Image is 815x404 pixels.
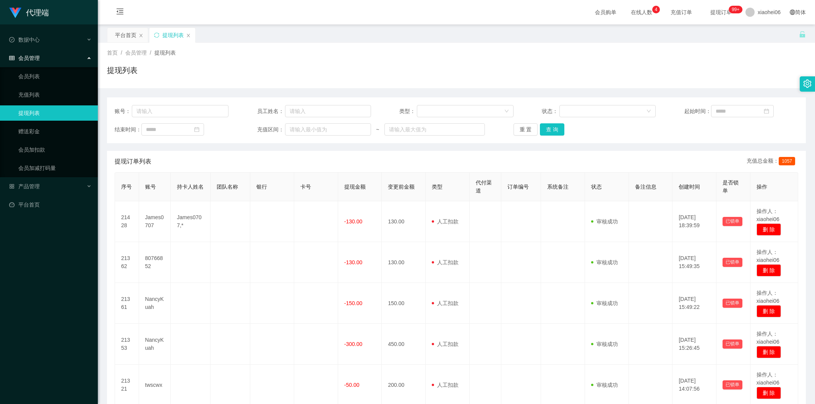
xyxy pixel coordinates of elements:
[154,50,176,56] span: 提现列表
[145,184,156,190] span: 账号
[9,184,15,189] i: 图标: appstore-o
[729,6,742,13] sup: 1111
[194,127,199,132] i: 图标: calendar
[382,242,426,283] td: 130.00
[679,184,700,190] span: 创建时间
[672,324,716,365] td: [DATE] 15:26:45
[186,33,191,38] i: 图标: close
[257,107,285,115] span: 员工姓名：
[139,324,171,365] td: NancyKuah
[139,33,143,38] i: 图标: close
[627,10,656,15] span: 在线人数
[672,201,716,242] td: [DATE] 18:39:59
[672,283,716,324] td: [DATE] 15:49:22
[107,0,133,25] i: 图标: menu-fold
[790,10,795,15] i: 图标: global
[514,123,538,136] button: 重 置
[217,184,238,190] span: 团队名称
[684,107,711,115] span: 起始时间：
[171,201,211,242] td: James0707,*
[432,382,459,388] span: 人工扣款
[476,179,492,194] span: 代付渠道
[115,157,151,166] span: 提现订单列表
[764,108,769,114] i: 图标: calendar
[344,382,360,388] span: -50.00
[757,372,779,386] span: 操作人：xiaohei06
[382,201,426,242] td: 130.00
[757,184,767,190] span: 操作
[9,55,15,61] i: 图标: table
[382,324,426,365] td: 450.00
[139,201,171,242] td: James0707
[9,197,92,212] a: 图标: dashboard平台首页
[115,28,136,42] div: 平台首页
[300,184,311,190] span: 卡号
[9,37,40,43] span: 数据中心
[388,184,415,190] span: 变更前金额
[591,341,618,347] span: 审核成功
[432,184,442,190] span: 类型
[757,346,781,358] button: 删 除
[432,300,459,306] span: 人工扣款
[757,290,779,304] span: 操作人：xiaohei06
[9,37,15,42] i: 图标: check-circle-o
[591,184,602,190] span: 状态
[371,126,384,134] span: ~
[723,380,742,389] button: 已锁单
[757,208,779,222] span: 操作人：xiaohei06
[139,242,171,283] td: 80766852
[9,183,40,189] span: 产品管理
[162,28,184,42] div: 提现列表
[799,31,806,38] i: 图标: unlock
[672,242,716,283] td: [DATE] 15:49:35
[125,50,147,56] span: 会员管理
[344,341,362,347] span: -300.00
[757,249,779,263] span: 操作人：xiaohei06
[591,300,618,306] span: 审核成功
[26,0,49,25] h1: 代理端
[139,283,171,324] td: NancyKuah
[285,123,371,136] input: 请输入最小值为
[652,6,660,13] sup: 4
[115,107,132,115] span: 账号：
[344,218,362,225] span: -130.00
[723,339,742,349] button: 已锁单
[747,157,798,166] div: 充值总金额：
[115,283,139,324] td: 21361
[723,179,739,194] span: 是否锁单
[115,201,139,242] td: 21428
[154,32,159,38] i: 图标: sync
[18,105,92,121] a: 提现列表
[723,299,742,308] button: 已锁单
[177,184,204,190] span: 持卡人姓名
[591,218,618,225] span: 审核成功
[18,160,92,176] a: 会员加减打码量
[591,382,618,388] span: 审核成功
[256,184,267,190] span: 银行
[757,331,779,345] span: 操作人：xiaohei06
[382,283,426,324] td: 150.00
[432,259,459,265] span: 人工扣款
[132,105,228,117] input: 请输入
[757,387,781,399] button: 删 除
[9,8,21,18] img: logo.9652507e.png
[384,123,485,136] input: 请输入最大值为
[757,305,781,317] button: 删 除
[547,184,569,190] span: 系统备注
[540,123,564,136] button: 查 询
[803,79,812,88] i: 图标: setting
[723,258,742,267] button: 已锁单
[757,264,781,276] button: 删 除
[121,184,132,190] span: 序号
[285,105,371,117] input: 请输入
[121,50,122,56] span: /
[257,126,285,134] span: 充值区间：
[18,69,92,84] a: 会员列表
[757,223,781,236] button: 删 除
[591,259,618,265] span: 审核成功
[779,157,795,165] span: 1057
[344,184,366,190] span: 提现金额
[18,87,92,102] a: 充值列表
[542,107,559,115] span: 状态：
[706,10,736,15] span: 提现订单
